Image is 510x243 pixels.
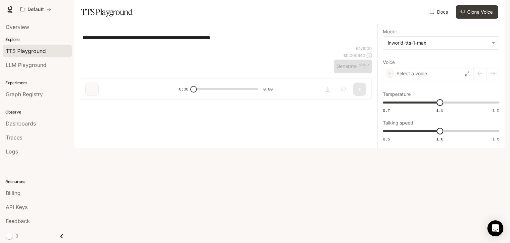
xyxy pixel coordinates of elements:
p: Voice [383,60,395,65]
p: 64 / 1000 [356,46,372,51]
p: Temperature [383,92,411,97]
span: 0.7 [383,108,390,113]
div: Open Intercom Messenger [487,220,503,236]
span: 1.1 [436,108,443,113]
span: 1.5 [492,108,499,113]
p: Talking speed [383,121,413,125]
a: Docs [428,5,451,19]
div: inworld-tts-1-max [388,40,488,46]
span: 0.5 [383,136,390,142]
button: Clone Voice [456,5,498,19]
p: Select a voice [396,70,427,77]
p: $ 0.000640 [343,53,365,58]
p: Model [383,29,396,34]
div: inworld-tts-1-max [383,37,499,49]
h1: TTS Playground [81,5,132,19]
span: 1.5 [492,136,499,142]
p: Default [28,7,44,12]
button: All workspaces [17,3,54,16]
span: 1.0 [436,136,443,142]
